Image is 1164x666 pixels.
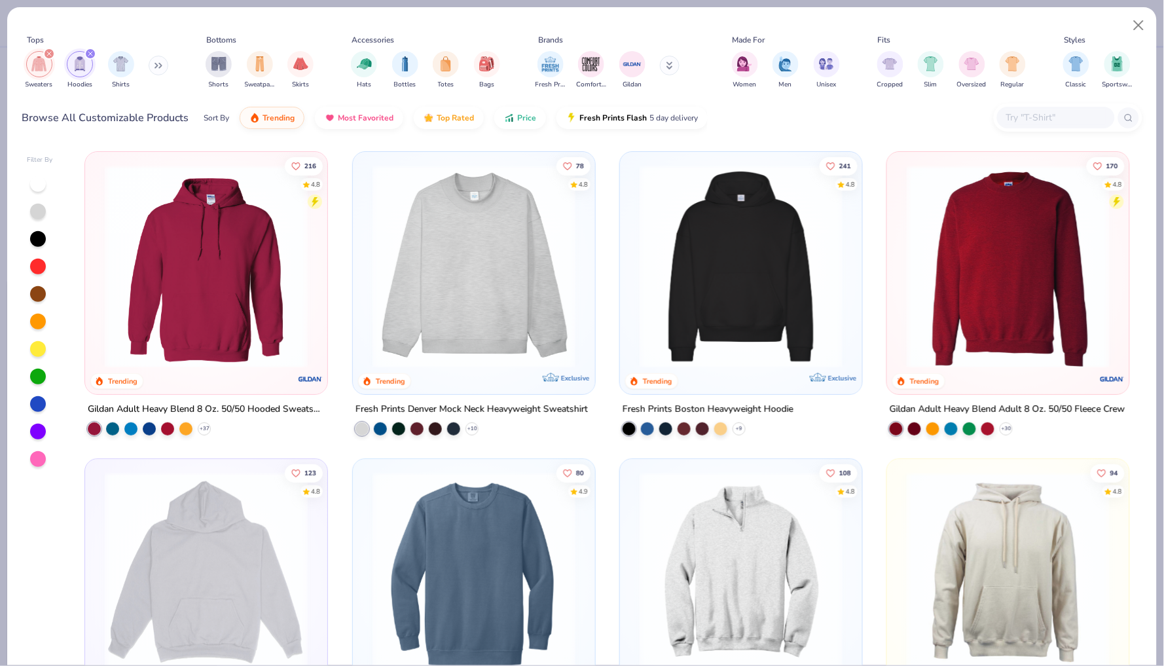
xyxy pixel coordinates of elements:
[285,157,323,175] button: Like
[619,51,646,90] button: filter button
[819,56,834,71] img: Unisex Image
[877,80,903,90] span: Cropped
[817,80,837,90] span: Unisex
[394,80,416,90] span: Bottles
[211,56,227,71] img: Shorts Image
[556,157,590,175] button: Like
[351,51,377,90] button: filter button
[366,165,582,368] img: f5d85501-0dbb-4ee4-b115-c08fa3845d83
[773,51,799,90] div: filter for Men
[357,80,371,90] span: Hats
[538,34,563,46] div: Brands
[31,56,46,71] img: Sweaters Image
[1091,464,1125,483] button: Like
[1066,80,1087,90] span: Classic
[623,401,793,418] div: Fresh Prints Boston Heavyweight Hoodie
[1006,56,1021,71] img: Regular Image
[1000,51,1026,90] button: filter button
[433,51,459,90] div: filter for Totes
[1087,157,1125,175] button: Like
[890,401,1125,418] div: Gildan Adult Heavy Blend Adult 8 Oz. 50/50 Fleece Crew
[67,80,92,90] span: Hoodies
[67,51,93,90] div: filter for Hoodies
[1000,51,1026,90] div: filter for Regular
[1063,51,1089,90] button: filter button
[918,51,944,90] button: filter button
[536,80,566,90] span: Fresh Prints
[108,51,134,90] button: filter button
[113,56,128,71] img: Shirts Image
[556,464,590,483] button: Like
[293,56,308,71] img: Skirts Image
[311,179,320,189] div: 4.8
[1102,51,1133,90] div: filter for Sportswear
[245,80,275,90] span: Sweatpants
[27,34,44,46] div: Tops
[1063,51,1089,90] div: filter for Classic
[556,107,708,129] button: Fresh Prints Flash5 day delivery
[828,374,856,382] span: Exclusive
[814,51,840,90] div: filter for Unisex
[541,54,560,74] img: Fresh Prints Image
[779,80,792,90] span: Men
[576,51,606,90] button: filter button
[820,464,858,483] button: Like
[882,56,898,71] img: Cropped Image
[918,51,944,90] div: filter for Slim
[245,51,275,90] div: filter for Sweatpants
[398,56,412,71] img: Bottles Image
[207,34,237,46] div: Bottoms
[1102,51,1133,90] button: filter button
[26,51,53,90] div: filter for Sweaters
[108,51,134,90] div: filter for Shirts
[964,56,979,71] img: Oversized Image
[88,401,325,418] div: Gildan Adult Heavy Blend 8 Oz. 50/50 Hooded Sweatshirt
[649,111,698,126] span: 5 day delivery
[287,51,314,90] div: filter for Skirts
[479,56,494,71] img: Bags Image
[1110,470,1118,477] span: 94
[957,51,987,90] div: filter for Oversized
[575,162,583,169] span: 78
[1099,366,1125,392] img: Gildan logo
[732,51,758,90] button: filter button
[1113,487,1122,497] div: 4.8
[877,51,903,90] div: filter for Cropped
[392,51,418,90] div: filter for Bottles
[619,51,646,90] div: filter for Gildan
[561,374,589,382] span: Exclusive
[414,107,484,129] button: Top Rated
[474,51,500,90] button: filter button
[1069,56,1084,71] img: Classic Image
[67,51,93,90] button: filter button
[517,113,536,123] span: Price
[311,487,320,497] div: 4.8
[325,113,335,123] img: most_fav.gif
[839,470,851,477] span: 108
[206,51,232,90] div: filter for Shorts
[877,51,903,90] button: filter button
[474,51,500,90] div: filter for Bags
[439,56,453,71] img: Totes Image
[536,51,566,90] button: filter button
[285,464,323,483] button: Like
[736,425,742,433] span: + 9
[1106,162,1118,169] span: 170
[578,487,587,497] div: 4.9
[424,113,434,123] img: TopRated.gif
[338,113,393,123] span: Most Favorited
[566,113,577,123] img: flash.gif
[200,425,209,433] span: + 37
[1113,179,1122,189] div: 4.8
[26,80,53,90] span: Sweaters
[1102,80,1133,90] span: Sportswear
[1005,110,1106,125] input: Try "T-Shirt"
[357,56,372,71] img: Hats Image
[494,107,546,129] button: Price
[98,165,314,368] img: 01756b78-01f6-4cc6-8d8a-3c30c1a0c8ac
[924,80,937,90] span: Slim
[433,51,459,90] button: filter button
[479,80,494,90] span: Bags
[22,110,189,126] div: Browse All Customizable Products
[438,80,454,90] span: Totes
